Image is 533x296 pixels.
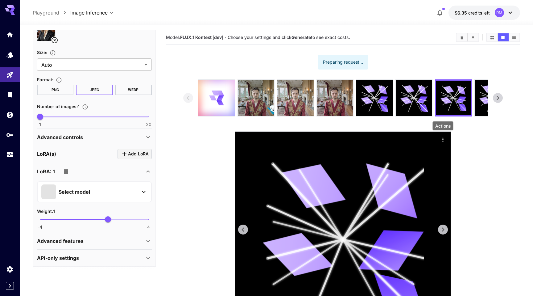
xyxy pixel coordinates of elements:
[509,33,519,41] button: Show images in list view
[37,50,47,55] span: Size :
[41,61,142,69] span: Auto
[6,71,14,79] div: Playground
[495,8,504,17] div: RM
[228,35,350,40] span: Choose your settings and click to see exact costs.
[41,184,147,199] button: Select model
[225,34,226,41] p: ·
[37,237,84,245] p: Advanced features
[166,35,223,40] span: Model:
[76,85,113,95] button: JPEG
[37,133,83,141] p: Advanced controls
[6,265,14,273] div: Settings
[37,77,53,82] span: Format :
[433,121,453,130] div: Actions
[456,33,479,42] div: Clear ImagesDownload All
[317,80,353,116] img: 2Q==
[468,33,478,41] button: Download All
[146,121,151,128] span: 20
[37,85,74,95] button: PNG
[6,111,14,119] div: Wallet
[118,149,152,159] button: Click to add LoRA
[37,251,152,265] div: API-only settings
[487,33,498,41] button: Show images in grid view
[323,57,363,68] div: Preparing request...
[457,33,467,41] button: Clear Images
[59,188,90,196] p: Select model
[53,77,64,83] button: Choose the file format for the output image.
[448,6,520,20] button: $6.34809RM
[115,85,152,95] button: WEBP
[455,10,490,16] div: $6.34809
[37,168,55,175] p: LoRA: 1
[47,50,58,56] button: Adjust the dimensions of the generated image by specifying its width and height in pixels, or sel...
[37,104,80,109] span: Number of images : 1
[37,130,152,145] div: Advanced controls
[33,9,70,16] nav: breadcrumb
[38,224,42,230] span: -4
[455,10,468,15] span: $6.35
[37,234,152,248] div: Advanced features
[6,151,14,159] div: Usage
[37,254,79,262] p: API-only settings
[33,9,59,16] a: Playground
[70,9,108,16] span: Image Inference
[6,91,14,99] div: Library
[180,35,223,40] b: FLUX.1 Kontext [dev]
[486,33,520,42] div: Show images in grid viewShow images in video viewShow images in list view
[277,80,314,116] img: 9k=
[37,209,55,214] span: Weight : 1
[6,282,14,290] button: Expand sidebar
[498,33,509,41] button: Show images in video view
[291,35,311,40] b: Generate
[6,131,14,139] div: API Keys
[80,104,91,110] button: Specify how many images to generate in a single request. Each image generation will be charged se...
[37,164,152,179] div: LoRA: 1
[438,135,448,144] div: Actions
[128,150,149,158] span: Add LoRA
[147,224,150,230] span: 4
[39,121,41,128] span: 1
[37,150,56,158] p: LoRA(s)
[6,31,14,39] div: Home
[238,80,274,116] img: Z
[468,10,490,15] span: credits left
[6,51,14,59] div: Models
